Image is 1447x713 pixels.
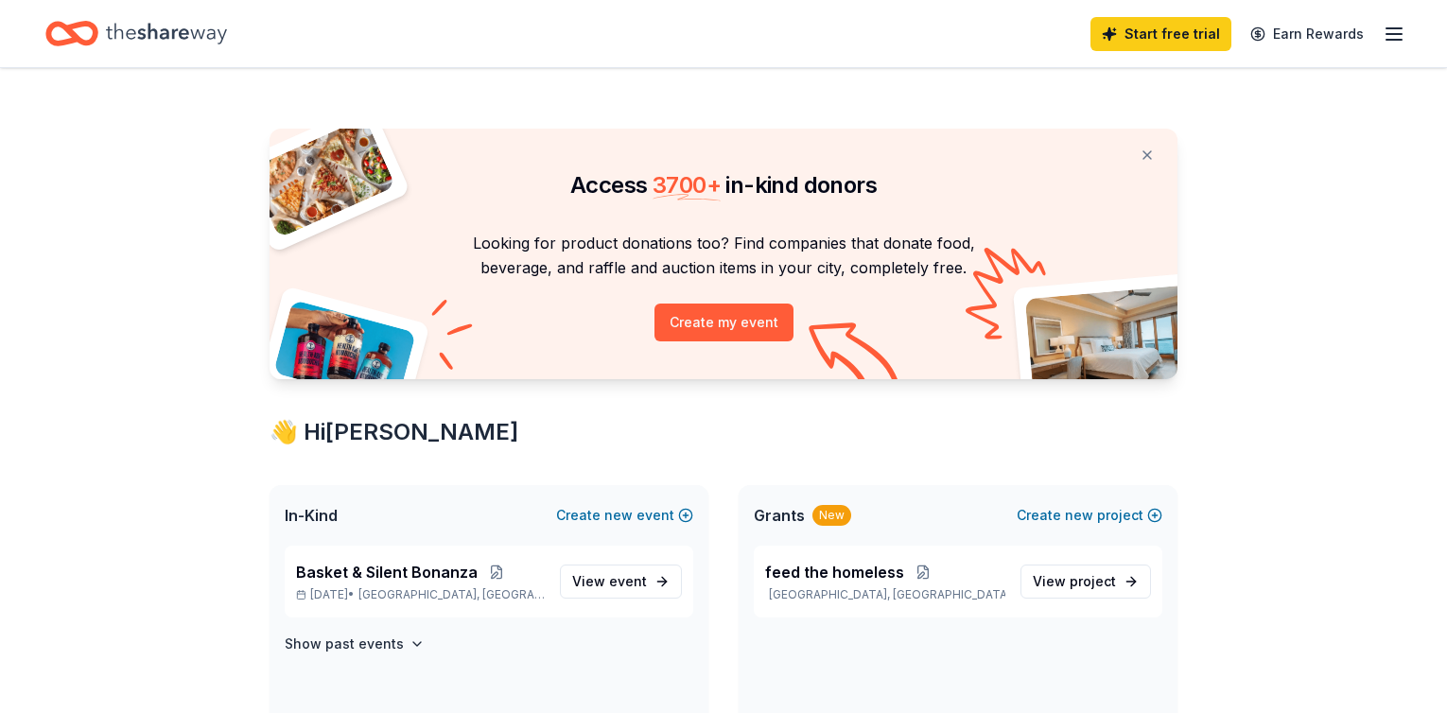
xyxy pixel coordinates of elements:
[1239,17,1375,51] a: Earn Rewards
[556,504,693,527] button: Createnewevent
[653,171,721,199] span: 3700 +
[285,633,425,655] button: Show past events
[765,587,1005,602] p: [GEOGRAPHIC_DATA], [GEOGRAPHIC_DATA]
[296,561,478,583] span: Basket & Silent Bonanza
[1070,573,1116,589] span: project
[812,505,851,526] div: New
[358,587,545,602] span: [GEOGRAPHIC_DATA], [GEOGRAPHIC_DATA]
[570,171,877,199] span: Access in-kind donors
[249,117,396,238] img: Pizza
[1065,504,1093,527] span: new
[1017,504,1162,527] button: Createnewproject
[1020,565,1151,599] a: View project
[270,417,1177,447] div: 👋 Hi [PERSON_NAME]
[609,573,647,589] span: event
[765,561,904,583] span: feed the homeless
[1033,570,1116,593] span: View
[285,504,338,527] span: In-Kind
[654,304,793,341] button: Create my event
[292,231,1155,281] p: Looking for product donations too? Find companies that donate food, beverage, and raffle and auct...
[45,11,227,56] a: Home
[560,565,682,599] a: View event
[754,504,805,527] span: Grants
[809,322,903,393] img: Curvy arrow
[1090,17,1231,51] a: Start free trial
[296,587,545,602] p: [DATE] •
[572,570,647,593] span: View
[604,504,633,527] span: new
[285,633,404,655] h4: Show past events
